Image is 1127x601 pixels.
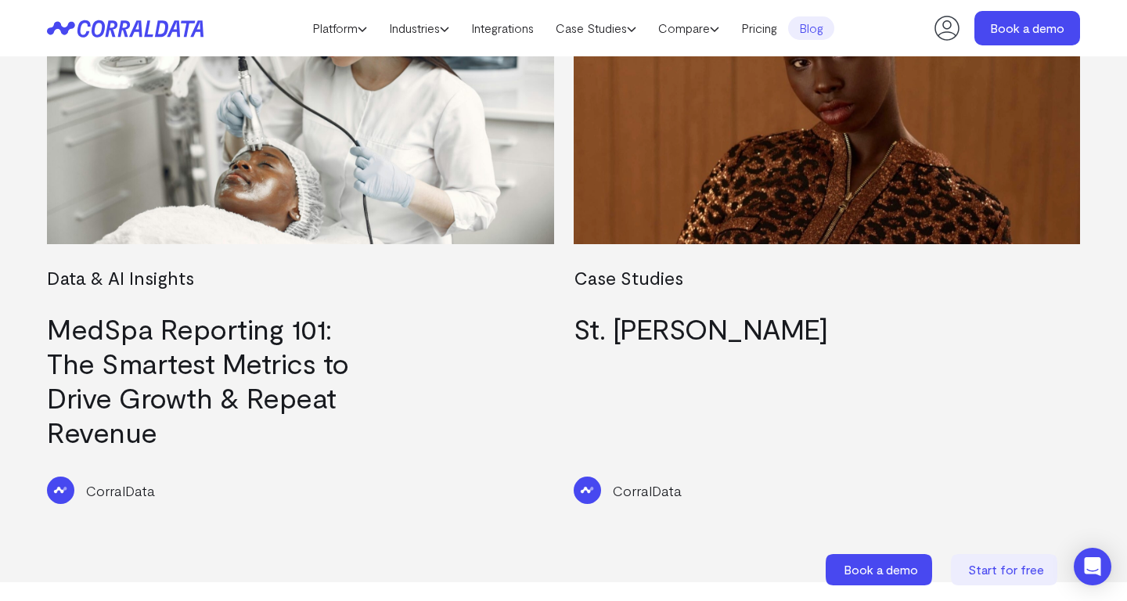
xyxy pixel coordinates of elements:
[301,16,378,40] a: Platform
[951,554,1060,585] a: Start for free
[844,562,918,577] span: Book a demo
[545,16,647,40] a: Case Studies
[47,264,538,292] div: Data & AI Insights
[826,554,935,585] a: Book a demo
[1074,548,1111,585] div: Open Intercom Messenger
[574,264,1065,292] div: Case Studies
[647,16,730,40] a: Compare
[47,311,349,448] a: MedSpa Reporting 101: The Smartest Metrics to Drive Growth & Repeat Revenue
[574,311,828,345] a: St. [PERSON_NAME]
[788,16,834,40] a: Blog
[613,480,682,501] p: CorralData
[460,16,545,40] a: Integrations
[86,480,155,501] p: CorralData
[378,16,460,40] a: Industries
[968,562,1044,577] span: Start for free
[730,16,788,40] a: Pricing
[974,11,1080,45] a: Book a demo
